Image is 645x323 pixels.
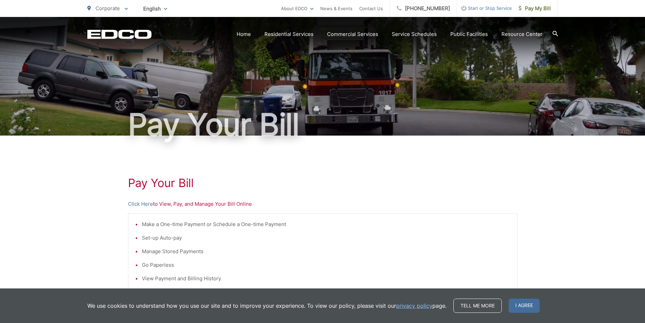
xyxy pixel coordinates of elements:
[128,200,517,208] p: to View, Pay, and Manage Your Bill Online
[142,247,510,256] li: Manage Stored Payments
[396,302,432,310] a: privacy policy
[327,30,378,38] a: Commercial Services
[237,30,251,38] a: Home
[142,234,510,242] li: Set-up Auto-pay
[359,4,383,13] a: Contact Us
[142,275,510,283] li: View Payment and Billing History
[509,299,540,313] span: I agree
[128,200,153,208] a: Click Here
[87,108,558,142] h1: Pay Your Bill
[264,30,314,38] a: Residential Services
[519,4,551,13] span: Pay My Bill
[128,176,517,190] h1: Pay Your Bill
[142,261,510,269] li: Go Paperless
[95,5,120,12] span: Corporate
[142,220,510,228] li: Make a One-time Payment or Schedule a One-time Payment
[320,4,352,13] a: News & Events
[281,4,314,13] a: About EDCO
[501,30,542,38] a: Resource Center
[450,30,488,38] a: Public Facilities
[453,299,502,313] a: Tell me more
[392,30,437,38] a: Service Schedules
[87,29,152,39] a: EDCD logo. Return to the homepage.
[138,3,172,15] span: English
[87,302,447,310] p: We use cookies to understand how you use our site and to improve your experience. To view our pol...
